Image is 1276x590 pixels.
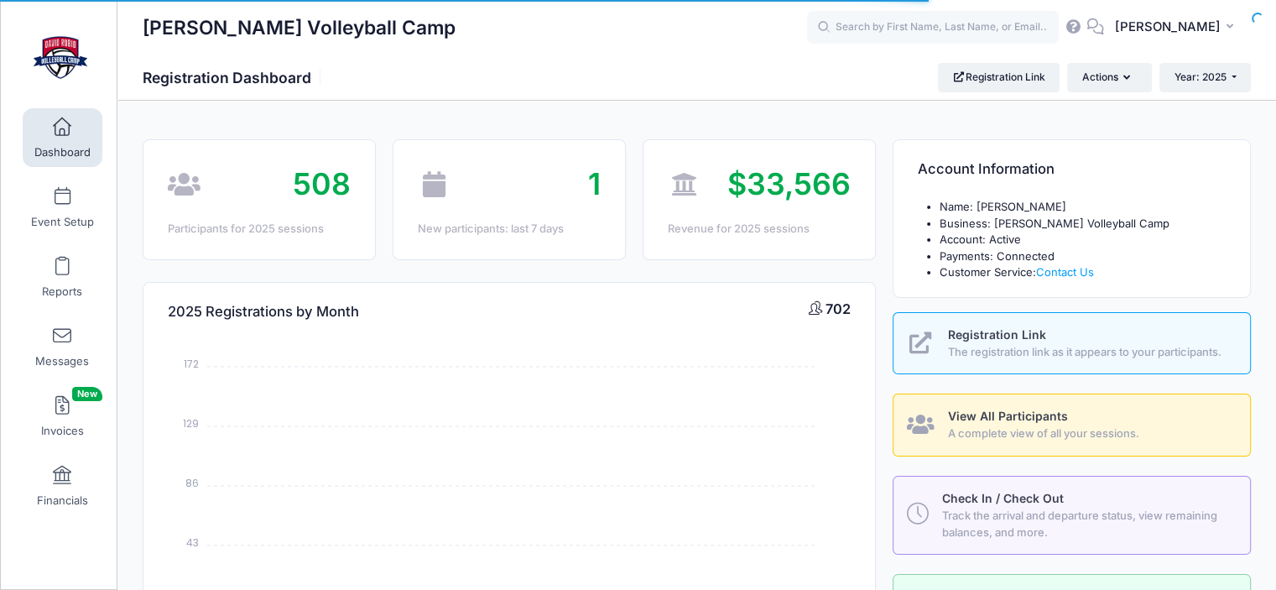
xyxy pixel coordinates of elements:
a: Registration Link [938,63,1060,91]
a: Event Setup [23,178,102,237]
span: Messages [35,354,89,368]
span: Dashboard [34,145,91,159]
div: Participants for 2025 sessions [168,221,351,238]
span: Track the arrival and departure status, view remaining balances, and more. [942,508,1231,540]
span: A complete view of all your sessions. [948,426,1232,442]
span: 508 [293,165,351,202]
h1: [PERSON_NAME] Volleyball Camp [143,8,456,47]
h4: Account Information [918,146,1055,194]
span: Financials [37,493,88,508]
span: Check In / Check Out [942,491,1064,505]
tspan: 43 [186,535,199,550]
li: Name: [PERSON_NAME] [940,199,1226,216]
a: Reports [23,248,102,306]
a: View All Participants A complete view of all your sessions. [893,394,1251,457]
a: Financials [23,457,102,515]
span: Year: 2025 [1174,70,1227,83]
div: Revenue for 2025 sessions [668,221,851,238]
li: Account: Active [940,232,1226,248]
button: Actions [1067,63,1151,91]
a: Messages [23,317,102,376]
tspan: 86 [185,476,199,490]
span: Reports [42,285,82,299]
span: $33,566 [727,165,851,202]
h4: 2025 Registrations by Month [168,288,359,336]
a: David Rubio Volleyball Camp [1,18,118,97]
span: The registration link as it appears to your participants. [948,344,1232,361]
span: Registration Link [948,327,1046,342]
span: Event Setup [31,215,94,229]
span: 702 [825,300,851,317]
a: Contact Us [1036,265,1094,279]
input: Search by First Name, Last Name, or Email... [807,11,1059,44]
li: Business: [PERSON_NAME] Volleyball Camp [940,216,1226,232]
tspan: 172 [184,357,199,371]
span: Invoices [41,424,84,438]
button: [PERSON_NAME] [1104,8,1251,47]
img: David Rubio Volleyball Camp [29,26,91,89]
div: New participants: last 7 days [418,221,601,238]
span: New [72,387,102,401]
span: 1 [588,165,601,202]
a: Registration Link The registration link as it appears to your participants. [893,312,1251,375]
li: Customer Service: [940,264,1226,281]
button: Year: 2025 [1159,63,1251,91]
a: Check In / Check Out Track the arrival and departure status, view remaining balances, and more. [893,476,1251,555]
h1: Registration Dashboard [143,69,326,86]
a: Dashboard [23,108,102,167]
li: Payments: Connected [940,248,1226,265]
span: View All Participants [948,409,1068,423]
span: [PERSON_NAME] [1115,18,1221,36]
tspan: 129 [183,416,199,431]
a: InvoicesNew [23,387,102,446]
